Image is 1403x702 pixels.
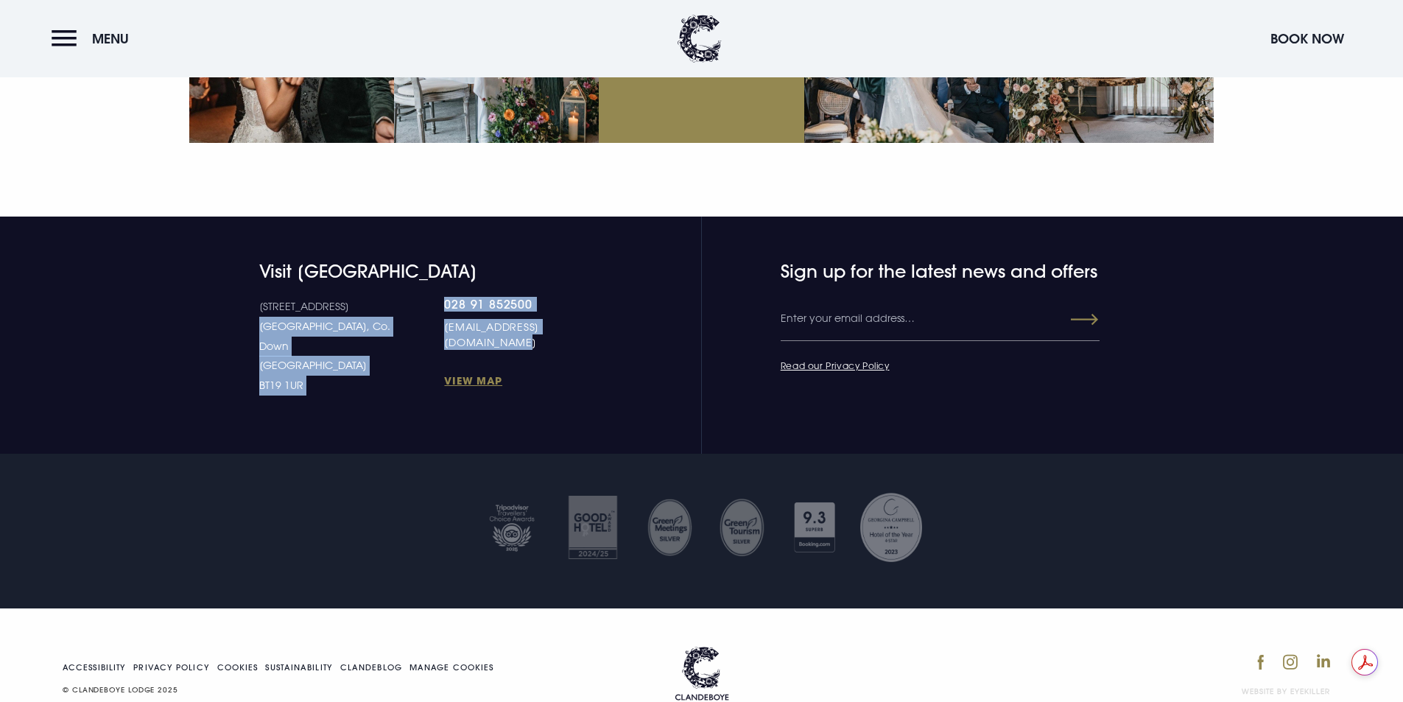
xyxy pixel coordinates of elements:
[560,491,626,564] img: Good hotel 24 25 2
[781,359,890,371] a: Read our Privacy Policy
[444,297,605,312] a: 028 91 852500
[1045,306,1098,333] button: Submit
[781,297,1100,341] input: Enter your email address…
[646,498,692,557] img: Untitled design 35
[1257,654,1264,670] img: Facebook
[265,664,332,672] a: Sustainability
[63,664,126,672] a: Accessibility
[1317,654,1330,667] img: LinkedIn
[259,297,445,395] p: [STREET_ADDRESS] [GEOGRAPHIC_DATA], Co. Down [GEOGRAPHIC_DATA] BT19 1UR
[52,23,136,55] button: Menu
[340,664,402,672] a: Clandeblog
[217,664,259,672] a: Cookies
[678,15,722,63] img: Clandeboye Lodge
[259,261,606,282] h4: Visit [GEOGRAPHIC_DATA]
[781,261,1042,282] h4: Sign up for the latest news and offers
[858,491,924,564] img: Georgina Campbell Award 2023
[479,491,545,564] img: Tripadvisor travellers choice 2025
[409,664,493,672] a: Manage your cookie settings.
[1242,686,1330,697] a: Website by Eyekiller
[444,373,605,387] a: View Map
[1283,654,1298,670] img: Instagram
[133,664,209,672] a: Privacy Policy
[1263,23,1351,55] button: Book Now
[92,30,129,47] span: Menu
[63,683,501,697] p: © CLANDEBOYE LODGE 2025
[786,491,844,564] img: Booking com 1
[719,498,765,557] img: GM SILVER TRANSPARENT
[444,319,605,350] a: [EMAIL_ADDRESS][DOMAIN_NAME]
